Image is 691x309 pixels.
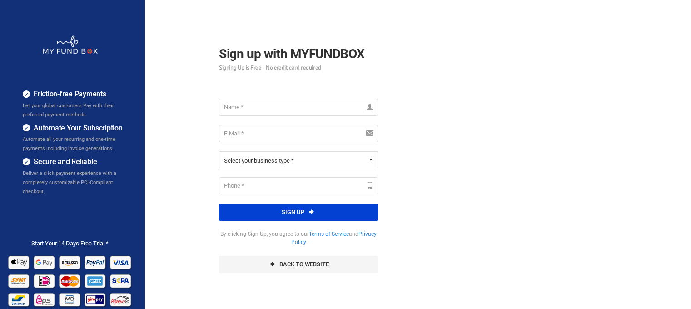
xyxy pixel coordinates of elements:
span: By clicking Sign Up, you agree to our and [219,230,378,247]
img: Ideal Pay [33,271,57,290]
img: Bancontact Pay [7,290,31,309]
img: Apple Pay [7,253,31,271]
a: Back To Website [219,256,378,273]
img: whiteMFB.png [42,35,98,55]
small: Signing Up is Free - No credit card required [219,65,378,71]
img: Google Pay [33,253,57,271]
span: Let your global customers Pay with their preferred payment methods. [23,103,114,118]
img: Visa [109,253,133,271]
input: Phone * [219,177,378,194]
img: Mastercard Pay [58,271,82,290]
img: sepa Pay [109,271,133,290]
input: Name * [219,99,378,116]
img: EPS Pay [33,290,57,309]
h4: Secure and Reliable [23,156,131,168]
h4: Friction-free Payments [23,89,131,100]
img: Paypal [84,253,108,271]
img: Sofort Pay [7,271,31,290]
img: giropay [84,290,108,309]
img: american_express Pay [84,271,108,290]
button: Select your business type * [219,151,378,168]
img: p24 Pay [109,290,133,309]
span: Select your business type * [224,157,294,164]
button: Sign up [219,204,378,221]
input: E-Mail * [219,125,378,142]
h2: Sign up with MYFUNDBOX [219,44,378,71]
img: mb Pay [58,290,82,309]
span: Automate all your recurring and one-time payments including invoice generations. [23,136,115,151]
h4: Automate Your Subscription [23,123,131,134]
a: Terms of Service [309,231,349,237]
span: Deliver a slick payment experience with a completely customizable PCI-Compliant checkout. [23,170,116,194]
img: Amazon [58,253,82,271]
